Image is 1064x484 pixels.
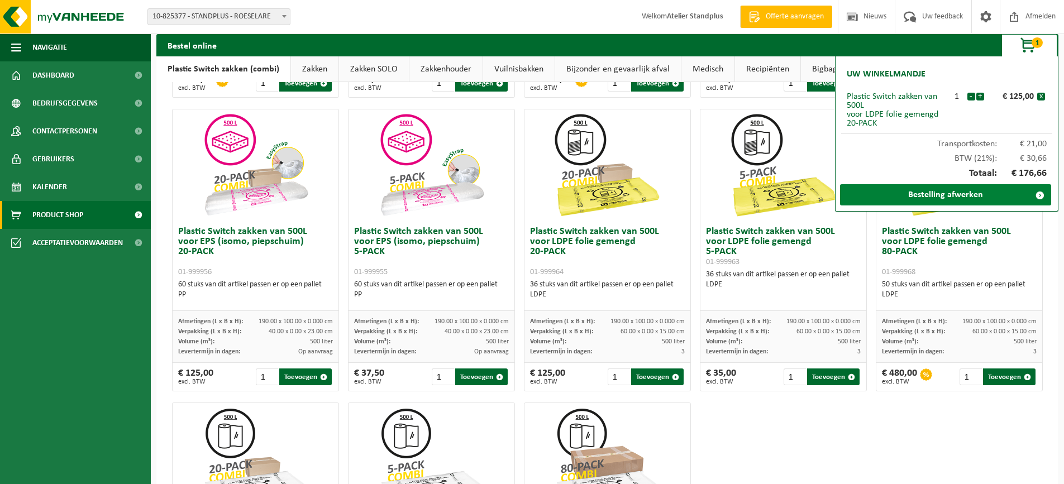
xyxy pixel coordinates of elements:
[339,56,409,82] a: Zakken SOLO
[354,268,388,276] span: 01-999955
[997,169,1047,179] span: € 176,66
[530,338,566,345] span: Volume (m³):
[972,328,1037,335] span: 60.00 x 0.00 x 15.00 cm
[178,85,213,92] span: excl. BTW
[178,348,240,355] span: Levertermijn in dagen:
[178,280,333,300] div: 60 stuks van dit artikel passen er op een pallet
[735,56,800,82] a: Recipiënten
[807,368,860,385] button: Toevoegen
[631,368,684,385] button: Toevoegen
[256,368,279,385] input: 1
[178,338,214,345] span: Volume (m³):
[838,338,861,345] span: 500 liter
[354,290,509,300] div: PP
[354,85,384,92] span: excl. BTW
[530,280,685,300] div: 36 stuks van dit artikel passen er op een pallet
[706,75,741,92] div: € 210,00
[784,368,807,385] input: 1
[621,328,685,335] span: 60.00 x 0.00 x 15.00 cm
[354,348,416,355] span: Levertermijn in dagen:
[455,368,508,385] button: Toevoegen
[279,368,332,385] button: Toevoegen
[681,348,685,355] span: 3
[784,75,807,92] input: 1
[291,56,338,82] a: Zakken
[156,34,228,56] h2: Bestel online
[178,75,213,92] div: € 240,00
[763,11,827,22] span: Offerte aanvragen
[432,75,455,92] input: 1
[662,338,685,345] span: 500 liter
[706,280,861,290] div: LDPE
[1014,338,1037,345] span: 500 liter
[728,109,839,221] img: 01-999963
[997,140,1047,148] span: € 21,00
[354,368,384,385] div: € 37,50
[552,109,664,221] img: 01-999964
[147,8,290,25] span: 10-825377 - STANDPLUS - ROESELARE
[706,368,736,385] div: € 35,00
[841,62,931,87] h2: Uw winkelmandje
[706,85,741,92] span: excl. BTW
[32,229,123,257] span: Acceptatievoorwaarden
[530,348,592,355] span: Levertermijn in dagen:
[354,318,419,325] span: Afmetingen (L x B x H):
[882,280,1037,300] div: 50 stuks van dit artikel passen er op een pallet
[1037,93,1045,100] button: x
[530,368,565,385] div: € 125,00
[409,56,483,82] a: Zakkenhouder
[706,270,861,290] div: 36 stuks van dit artikel passen er op een pallet
[706,338,742,345] span: Volume (m³):
[608,368,631,385] input: 1
[1033,348,1037,355] span: 3
[148,9,290,25] span: 10-825377 - STANDPLUS - ROESELARE
[1001,34,1057,56] button: 1
[455,75,508,92] button: Toevoegen
[740,6,832,28] a: Offerte aanvragen
[32,89,98,117] span: Bedrijfsgegevens
[706,378,736,385] span: excl. BTW
[269,328,333,335] span: 40.00 x 0.00 x 23.00 cm
[967,93,975,100] button: -
[847,92,947,128] div: Plastic Switch zakken van 500L voor LDPE folie gemengd 20-PACK
[256,75,279,92] input: 1
[178,328,241,335] span: Verpakking (L x B x H):
[882,318,947,325] span: Afmetingen (L x B x H):
[841,148,1052,163] div: BTW (21%):
[200,109,312,221] img: 01-999956
[882,348,944,355] span: Levertermijn in dagen:
[841,163,1052,184] div: Totaal:
[32,33,67,61] span: Navigatie
[857,348,861,355] span: 3
[555,56,681,82] a: Bijzonder en gevaarlijk afval
[178,227,333,277] h3: Plastic Switch zakken van 500L voor EPS (isomo, piepschuim) 20-PACK
[32,145,74,173] span: Gebruikers
[1032,37,1043,48] span: 1
[807,75,860,92] button: Toevoegen
[997,154,1047,163] span: € 30,66
[298,348,333,355] span: Op aanvraag
[530,227,685,277] h3: Plastic Switch zakken van 500L voor LDPE folie gemengd 20-PACK
[983,368,1036,385] button: Toevoegen
[667,12,723,21] strong: Atelier Standplus
[310,338,333,345] span: 500 liter
[882,227,1037,277] h3: Plastic Switch zakken van 500L voor LDPE folie gemengd 80-PACK
[530,328,593,335] span: Verpakking (L x B x H):
[987,92,1037,101] div: € 125,00
[32,61,74,89] span: Dashboard
[841,134,1052,148] div: Transportkosten:
[259,318,333,325] span: 190.00 x 100.00 x 0.000 cm
[882,378,917,385] span: excl. BTW
[882,368,917,385] div: € 480,00
[947,92,967,101] div: 1
[354,338,390,345] span: Volume (m³):
[530,268,564,276] span: 01-999964
[706,328,769,335] span: Verpakking (L x B x H):
[530,75,572,92] div: € 1 000,00
[376,109,488,221] img: 01-999955
[178,318,243,325] span: Afmetingen (L x B x H):
[530,378,565,385] span: excl. BTW
[882,268,915,276] span: 01-999968
[354,378,384,385] span: excl. BTW
[530,290,685,300] div: LDPE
